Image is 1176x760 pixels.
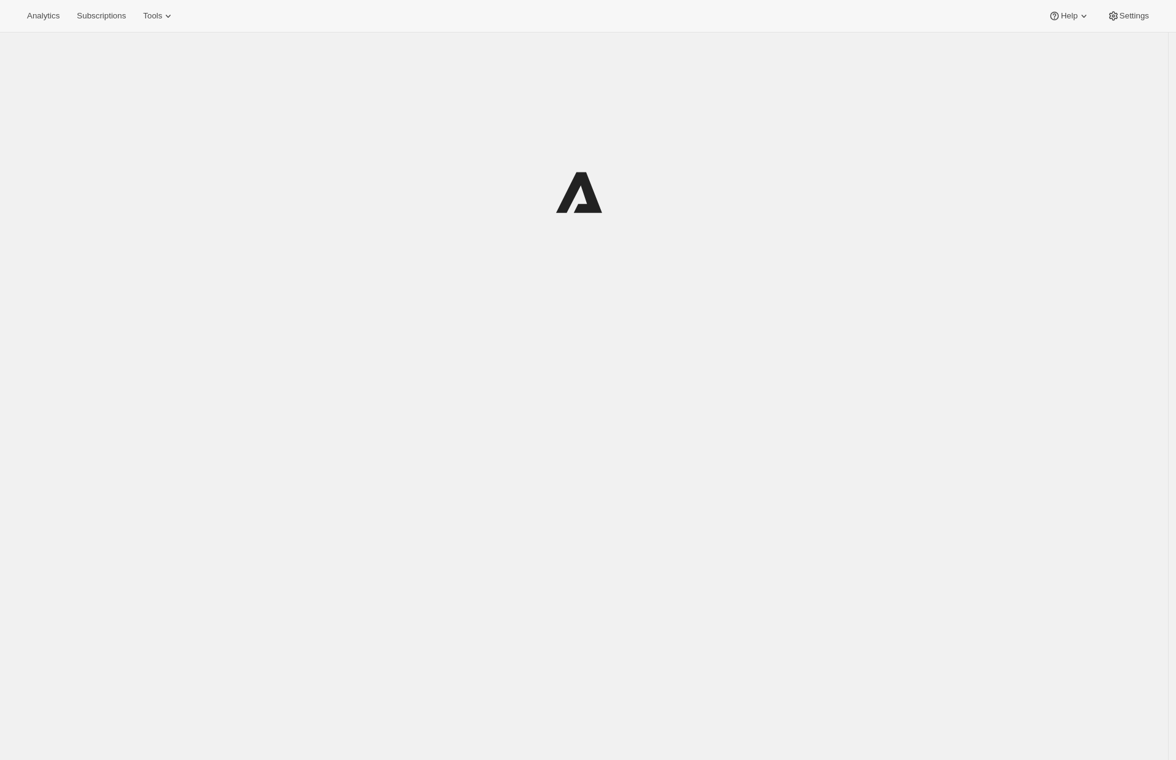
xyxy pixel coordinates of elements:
[1100,7,1156,25] button: Settings
[1061,11,1077,21] span: Help
[136,7,182,25] button: Tools
[77,11,126,21] span: Subscriptions
[20,7,67,25] button: Analytics
[143,11,162,21] span: Tools
[27,11,60,21] span: Analytics
[69,7,133,25] button: Subscriptions
[1120,11,1149,21] span: Settings
[1041,7,1097,25] button: Help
